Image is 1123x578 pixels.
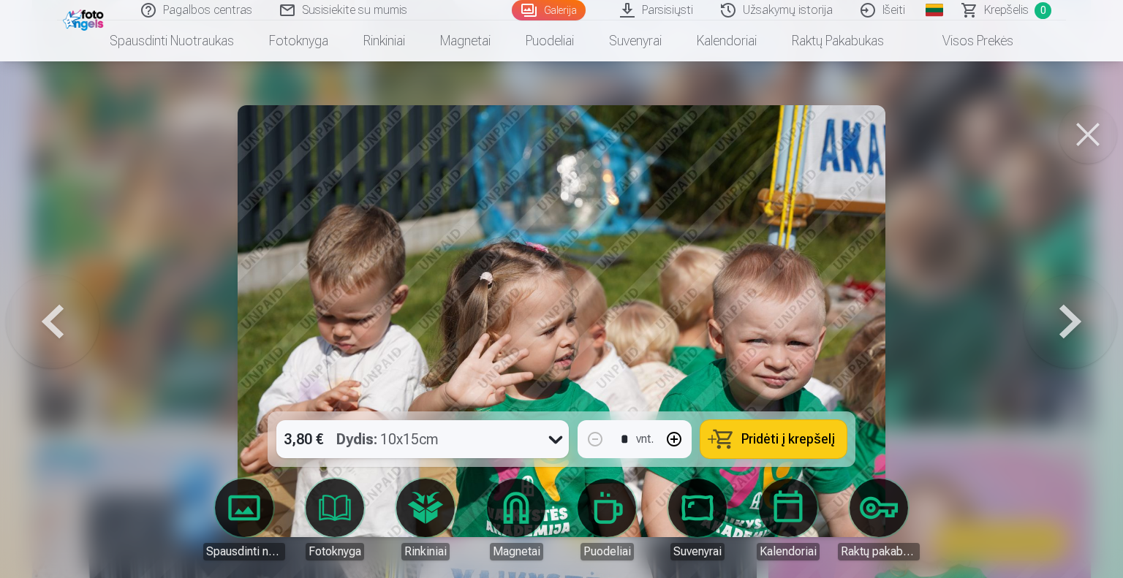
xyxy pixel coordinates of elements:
a: Suvenyrai [591,20,679,61]
a: Spausdinti nuotraukas [203,479,285,560]
a: Suvenyrai [657,479,738,560]
a: Fotoknyga [294,479,376,560]
div: Spausdinti nuotraukas [203,543,285,560]
div: Kalendoriai [757,543,820,560]
a: Visos prekės [901,20,1031,61]
strong: Dydis : [336,429,377,449]
a: Magnetai [475,479,557,560]
a: Kalendoriai [747,479,829,560]
div: Fotoknyga [306,543,364,560]
a: Puodeliai [566,479,648,560]
a: Raktų pakabukas [838,479,920,560]
div: vnt. [636,430,654,448]
a: Spausdinti nuotraukas [92,20,252,61]
img: /fa2 [63,6,107,31]
a: Rinkiniai [346,20,423,61]
div: Raktų pakabukas [838,543,920,560]
a: Fotoknyga [252,20,346,61]
a: Puodeliai [508,20,591,61]
div: 10x15cm [336,420,439,458]
span: Krepšelis [984,1,1029,19]
a: Rinkiniai [385,479,466,560]
button: Pridėti į krepšelį [700,420,847,458]
div: Puodeliai [581,543,634,560]
a: Kalendoriai [679,20,774,61]
div: 3,80 € [276,420,330,458]
a: Raktų pakabukas [774,20,901,61]
a: Magnetai [423,20,508,61]
div: Magnetai [490,543,543,560]
div: Suvenyrai [670,543,725,560]
span: 0 [1035,2,1051,19]
div: Rinkiniai [401,543,450,560]
span: Pridėti į krepšelį [741,433,835,446]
